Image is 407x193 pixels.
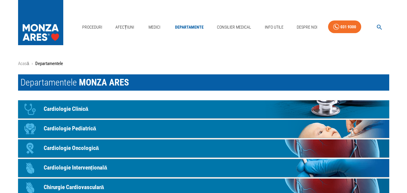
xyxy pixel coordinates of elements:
a: Afecțiuni [113,21,136,33]
span: MONZA ARES [79,77,129,88]
div: Icon [21,139,39,157]
a: Acasă [18,61,29,66]
li: › [32,60,33,67]
a: IconCardiologie Intervențională [18,159,389,177]
p: Departamentele [35,60,63,67]
p: Cardiologie Intervențională [44,163,107,172]
a: Departamente [173,21,206,33]
div: 031 9300 [340,23,356,31]
div: Icon [21,120,39,138]
a: Consilier Medical [214,21,254,33]
h1: Departamentele [18,74,389,91]
a: Info Utile [262,21,286,33]
p: Cardiologie Clinică [44,105,89,114]
a: Medici [145,21,164,33]
nav: breadcrumb [18,60,389,67]
a: IconCardiologie Oncologică [18,139,389,157]
p: Cardiologie Oncologică [44,144,99,153]
a: Proceduri [80,21,105,33]
a: 031 9300 [328,20,361,33]
a: IconCardiologie Clinică [18,100,389,118]
a: IconCardiologie Pediatrică [18,120,389,138]
p: Chirurgie Cardiovasculară [44,183,104,192]
div: Icon [21,159,39,177]
a: Despre Noi [294,21,320,33]
p: Cardiologie Pediatrică [44,124,96,133]
div: Icon [21,100,39,118]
